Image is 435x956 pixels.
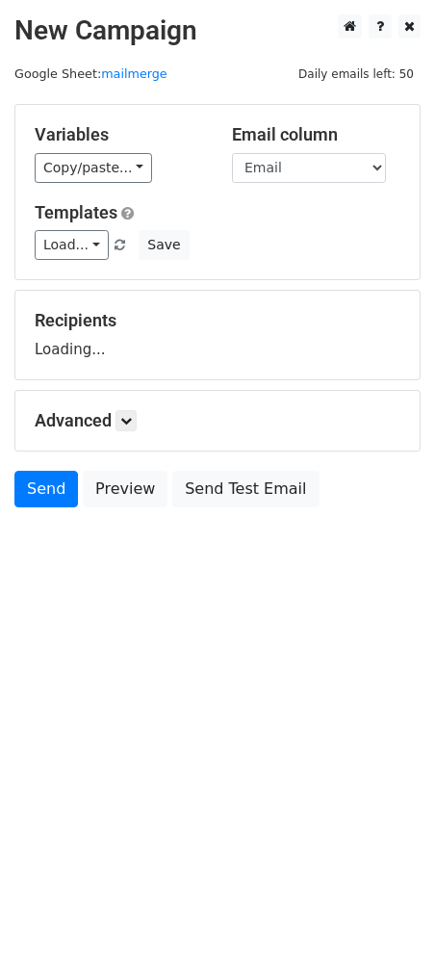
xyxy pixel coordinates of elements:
[35,153,152,183] a: Copy/paste...
[139,230,189,260] button: Save
[35,124,203,145] h5: Variables
[35,310,400,360] div: Loading...
[35,230,109,260] a: Load...
[83,471,167,507] a: Preview
[14,14,421,47] h2: New Campaign
[292,66,421,81] a: Daily emails left: 50
[35,410,400,431] h5: Advanced
[172,471,319,507] a: Send Test Email
[35,202,117,222] a: Templates
[14,66,167,81] small: Google Sheet:
[35,310,400,331] h5: Recipients
[292,64,421,85] span: Daily emails left: 50
[232,124,400,145] h5: Email column
[14,471,78,507] a: Send
[101,66,167,81] a: mailmerge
